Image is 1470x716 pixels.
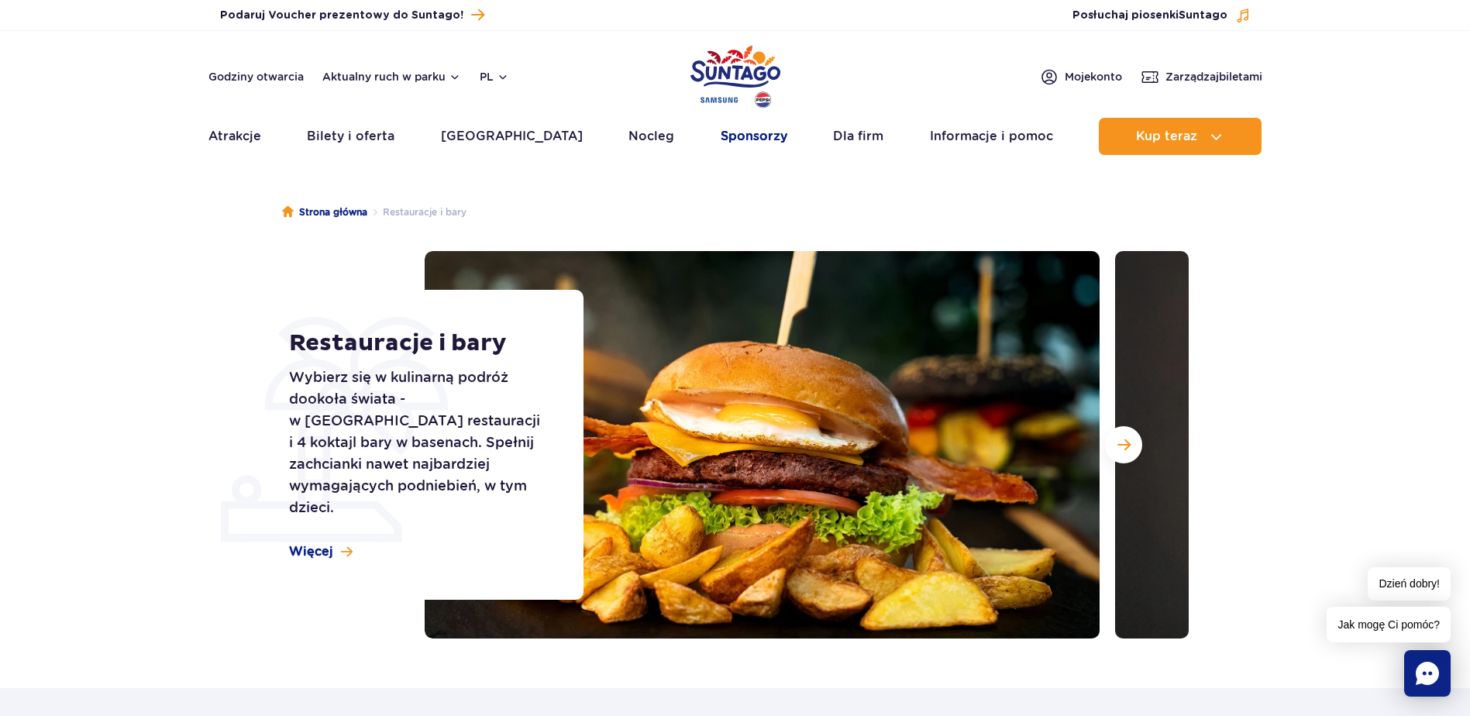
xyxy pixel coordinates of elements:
a: Park of Poland [690,39,780,110]
button: Następny slajd [1105,426,1142,463]
span: Posłuchaj piosenki [1072,8,1227,23]
a: Sponsorzy [721,118,787,155]
span: Jak mogę Ci pomóc? [1327,607,1451,642]
button: pl [480,69,509,84]
a: Więcej [289,543,353,560]
a: Strona główna [282,205,367,220]
a: Podaruj Voucher prezentowy do Suntago! [220,5,484,26]
span: Kup teraz [1136,129,1197,143]
a: [GEOGRAPHIC_DATA] [441,118,583,155]
span: Suntago [1179,10,1227,21]
a: Bilety i oferta [307,118,394,155]
a: Zarządzajbiletami [1141,67,1262,86]
button: Aktualny ruch w parku [322,71,461,83]
span: Dzień dobry! [1368,567,1451,601]
li: Restauracje i bary [367,205,466,220]
a: Atrakcje [208,118,261,155]
h1: Restauracje i bary [289,329,549,357]
a: Godziny otwarcia [208,69,304,84]
p: Wybierz się w kulinarną podróż dookoła świata - w [GEOGRAPHIC_DATA] restauracji i 4 koktajl bary ... [289,367,549,518]
div: Chat [1404,650,1451,697]
span: Podaruj Voucher prezentowy do Suntago! [220,8,463,23]
span: Zarządzaj biletami [1165,69,1262,84]
span: Więcej [289,543,333,560]
button: Kup teraz [1099,118,1262,155]
a: Mojekonto [1040,67,1122,86]
a: Informacje i pomoc [930,118,1053,155]
span: Moje konto [1065,69,1122,84]
a: Dla firm [833,118,883,155]
button: Posłuchaj piosenkiSuntago [1072,8,1251,23]
a: Nocleg [628,118,674,155]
